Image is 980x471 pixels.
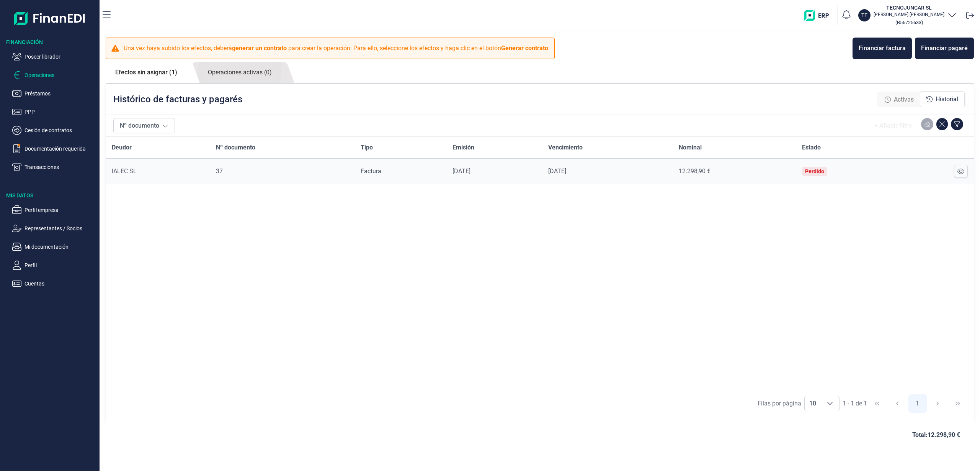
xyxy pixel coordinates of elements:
[24,71,96,80] p: Operaciones
[928,394,947,413] button: Next Page
[821,396,839,411] div: Choose
[802,143,821,152] span: Estado
[361,167,381,175] span: Factura
[805,396,821,411] span: 10
[24,89,96,98] p: Préstamos
[14,6,86,31] img: Logo de aplicación
[868,394,886,413] button: First Page
[24,107,96,117] p: PPP
[12,71,96,80] button: Operaciones
[758,399,801,408] div: Filas por página
[452,167,536,175] div: [DATE]
[548,143,583,152] span: Vencimiento
[936,95,958,104] span: Historial
[113,93,242,105] p: Histórico de facturas y pagarés
[12,52,96,61] button: Poseer librador
[12,224,96,233] button: Representantes / Socios
[12,162,96,172] button: Transacciones
[24,162,96,172] p: Transacciones
[12,242,96,251] button: Mi documentación
[24,126,96,135] p: Cesión de contratos
[24,242,96,251] p: Mi documentación
[888,394,906,413] button: Previous Page
[24,205,96,215] p: Perfil empresa
[859,44,906,53] div: Financiar factura
[113,118,175,133] button: Nº documento
[452,143,474,152] span: Emisión
[679,167,790,175] div: 12.298,90 €
[112,167,137,175] span: IALEC SL
[853,38,912,59] button: Financiar factura
[361,143,373,152] span: Tipo
[24,224,96,233] p: Representantes / Socios
[24,52,96,61] p: Poseer librador
[874,4,944,11] h3: TECNOJUNCAR SL
[106,62,187,83] a: Efectos sin asignar (1)
[12,144,96,153] button: Documentación requerida
[198,62,281,83] a: Operaciones activas (0)
[861,11,867,19] p: TE
[804,10,835,21] img: erp
[895,20,923,25] small: Copiar cif
[24,279,96,288] p: Cuentas
[912,430,960,440] span: Total: 12.298,90 €
[112,143,132,152] span: Deudor
[920,91,965,107] div: Historial
[548,167,667,175] div: [DATE]
[894,95,914,104] span: Activas
[805,168,824,174] div: Perdido
[12,205,96,215] button: Perfil empresa
[12,126,96,135] button: Cesión de contratos
[949,394,967,413] button: Last Page
[501,44,548,52] b: Generar contrato
[24,261,96,270] p: Perfil
[843,400,867,407] span: 1 - 1 de 1
[921,44,968,53] div: Financiar pagaré
[12,89,96,98] button: Préstamos
[24,144,96,153] p: Documentación requerida
[879,92,920,107] div: Activas
[12,279,96,288] button: Cuentas
[679,143,702,152] span: Nominal
[12,261,96,270] button: Perfil
[124,44,550,53] p: Una vez haya subido los efectos, deberá para crear la operación. Para ello, seleccione los efecto...
[216,143,255,152] span: Nº documento
[874,11,944,18] p: [PERSON_NAME] [PERSON_NAME]
[908,394,927,413] button: Page 1
[216,167,223,175] span: 37
[232,44,287,52] b: generar un contrato
[858,4,957,27] button: TETECNOJUNCAR SL[PERSON_NAME] [PERSON_NAME](B56725633)
[12,107,96,117] button: PPP
[915,38,974,59] button: Financiar pagaré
